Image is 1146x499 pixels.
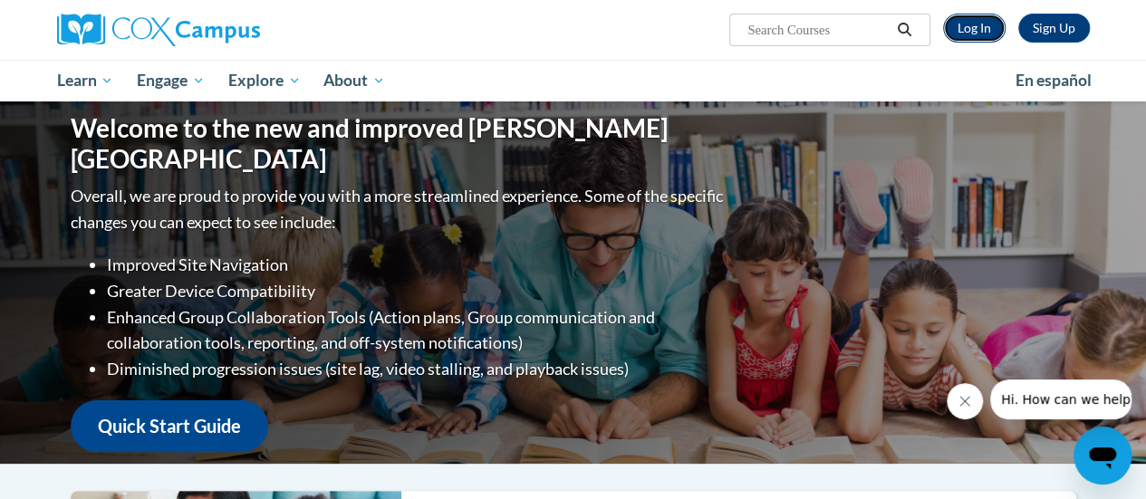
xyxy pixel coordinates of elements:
iframe: Button to launch messaging window [1074,427,1132,485]
li: Improved Site Navigation [107,252,727,278]
input: Search Courses [746,19,891,41]
a: En español [1004,62,1103,100]
span: Engage [137,70,205,91]
div: Main menu [43,60,1103,101]
span: Explore [228,70,301,91]
span: About [323,70,385,91]
iframe: Close message [947,383,983,419]
img: Cox Campus [57,14,260,46]
span: Hi. How can we help? [11,13,147,27]
a: Engage [125,60,217,101]
li: Greater Device Compatibility [107,278,727,304]
a: Log In [943,14,1006,43]
a: Cox Campus [57,14,383,46]
span: Learn [56,70,113,91]
h1: Welcome to the new and improved [PERSON_NAME][GEOGRAPHIC_DATA] [71,113,727,174]
a: Explore [217,60,313,101]
a: About [312,60,397,101]
a: Register [1018,14,1090,43]
p: Overall, we are proud to provide you with a more streamlined experience. Some of the specific cha... [71,183,727,235]
span: En español [1016,71,1092,90]
li: Diminished progression issues (site lag, video stalling, and playback issues) [107,356,727,382]
a: Learn [45,60,126,101]
button: Search [891,19,918,41]
iframe: Message from company [990,379,1132,419]
li: Enhanced Group Collaboration Tools (Action plans, Group communication and collaboration tools, re... [107,304,727,357]
a: Quick Start Guide [71,400,268,452]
